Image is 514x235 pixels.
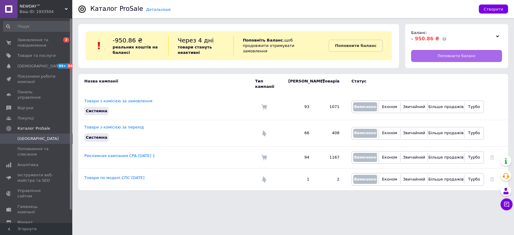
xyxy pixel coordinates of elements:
[84,99,152,103] a: Товари з комісією за замовлення
[17,126,50,131] span: Каталог ProSale
[17,74,56,85] span: Показники роботи компанії
[402,129,426,138] button: Звичайний
[382,104,397,109] span: Економ
[403,155,425,159] span: Звичайний
[84,153,155,158] a: Рекламная кампания CPA [DATE] 1
[113,45,158,55] b: реальних коштів на балансі
[402,102,426,111] button: Звичайний
[354,104,376,109] span: Вимкнено
[315,120,345,146] td: 408
[428,104,463,109] span: Більше продажів
[345,74,484,94] td: Статус
[403,104,425,109] span: Звичайний
[468,155,480,159] span: Турбо
[479,5,508,14] button: Створити
[261,154,267,160] img: Комісія за замовлення
[335,43,376,48] b: Поповнити баланс
[428,177,463,181] span: Більше продажів
[261,176,267,182] img: Комісія за перехід
[468,131,480,135] span: Турбо
[466,153,482,162] button: Турбо
[17,53,56,58] span: Товари та послуги
[411,30,427,35] span: Баланс:
[468,104,480,109] span: Турбо
[282,94,315,120] td: 93
[466,175,482,184] button: Турбо
[178,45,212,55] b: товари стануть неактивні
[429,102,463,111] button: Більше продажів
[17,220,33,225] span: Маркет
[428,155,463,159] span: Більше продажів
[17,105,33,111] span: Відгуки
[282,168,315,190] td: 1
[490,177,494,181] a: Видалити
[466,102,482,111] button: Турбо
[403,131,425,135] span: Звичайний
[380,129,399,138] button: Економ
[466,129,482,138] button: Турбо
[282,120,315,146] td: 66
[146,7,171,12] a: Детальніше
[95,41,104,50] img: :exclamation:
[429,129,463,138] button: Більше продажів
[428,131,463,135] span: Більше продажів
[354,131,376,135] span: Вимкнено
[84,175,145,180] a: Товари по моделі СПС [DATE]
[243,38,283,42] b: Поповніть Баланс
[411,50,502,62] a: Поповнити баланс
[282,146,315,168] td: 94
[315,74,345,94] td: Товарів
[17,89,56,100] span: Панель управління
[380,175,399,184] button: Економ
[354,177,376,181] span: Вимкнено
[402,175,426,184] button: Звичайний
[17,116,34,121] span: Покупці
[86,135,107,140] span: Системна
[490,155,494,159] a: Видалити
[315,146,345,168] td: 1167
[17,162,38,168] span: Аналітика
[382,177,397,181] span: Економ
[429,175,463,184] button: Більше продажів
[255,74,282,94] td: Тип кампанії
[353,175,377,184] button: Вимкнено
[17,172,56,183] span: Інструменти веб-майстра та SEO
[380,153,399,162] button: Економ
[484,7,503,11] span: Створити
[20,9,72,14] div: Ваш ID: 1933504
[57,63,67,69] span: 99+
[63,37,69,42] span: 2
[17,37,56,48] span: Замовлення та повідомлення
[90,6,143,12] div: Каталог ProSale
[438,53,476,59] span: Поповнити баланс
[261,130,267,136] img: Комісія за перехід
[67,63,74,69] span: 98
[282,74,315,94] td: [PERSON_NAME]
[17,204,56,215] span: Гаманець компанії
[3,21,71,32] input: Пошук
[113,37,142,44] span: -950.86 ₴
[382,131,397,135] span: Економ
[315,94,345,120] td: 1071
[403,177,425,181] span: Звичайний
[86,109,107,113] span: Системна
[20,4,65,9] span: NEWDAY™
[382,155,397,159] span: Економ
[17,63,62,69] span: [DEMOGRAPHIC_DATA]
[17,146,56,157] span: Поповнення та списання
[353,129,377,138] button: Вимкнено
[329,40,383,52] a: Поповнити баланс
[353,102,377,111] button: Вимкнено
[429,153,463,162] button: Більше продажів
[500,198,512,210] button: Чат з покупцем
[233,36,329,55] div: , щоб продовжити отримувати замовлення
[17,136,59,141] span: [GEOGRAPHIC_DATA]
[411,36,439,42] span: - 950.86 ₴
[261,104,267,110] img: Комісія за замовлення
[468,177,480,181] span: Турбо
[353,153,377,162] button: Вимкнено
[17,188,56,199] span: Управління сайтом
[315,168,345,190] td: 2
[84,125,144,129] a: Товари з комісією за перехід
[78,74,255,94] td: Назва кампанії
